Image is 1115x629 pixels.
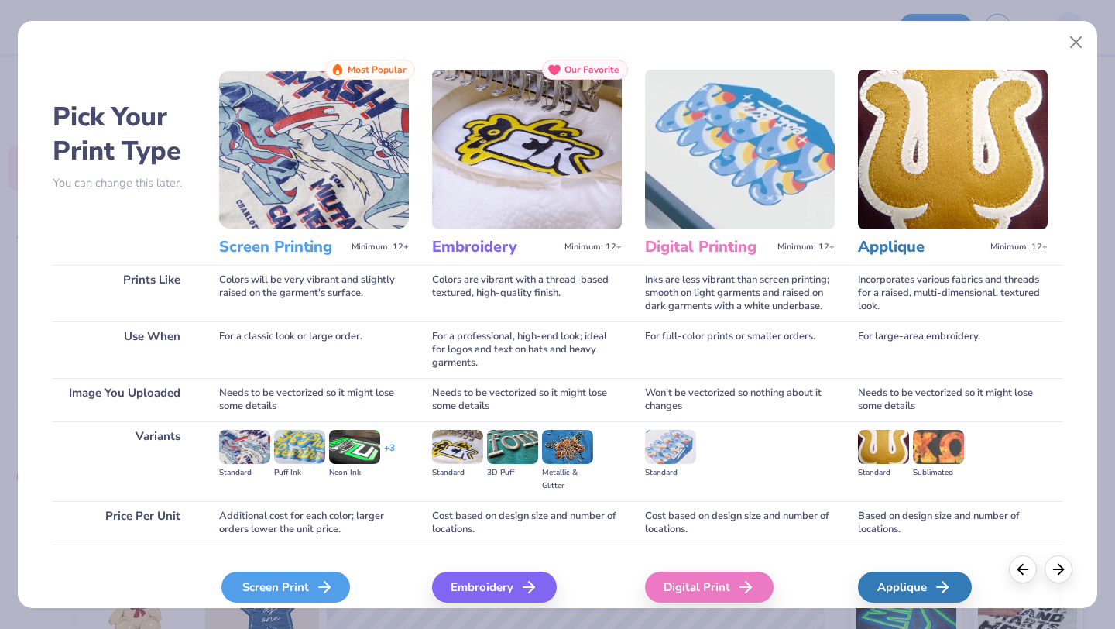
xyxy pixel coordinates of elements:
[219,501,409,545] div: Additional cost for each color; larger orders lower the unit price.
[858,606,1048,619] span: We'll vectorize your image.
[274,430,325,464] img: Puff Ink
[221,572,350,603] div: Screen Print
[432,237,558,257] h3: Embroidery
[487,466,538,479] div: 3D Puff
[219,466,270,479] div: Standard
[219,237,345,257] h3: Screen Printing
[913,466,964,479] div: Sublimated
[53,421,196,501] div: Variants
[432,466,483,479] div: Standard
[352,242,409,253] span: Minimum: 12+
[858,466,909,479] div: Standard
[645,572,774,603] div: Digital Print
[432,378,622,421] div: Needs to be vectorized so it might lose some details
[432,321,622,378] div: For a professional, high-end look; ideal for logos and text on hats and heavy garments.
[432,265,622,321] div: Colors are vibrant with a thread-based textured, high-quality finish.
[645,378,835,421] div: Won't be vectorized so nothing about it changes
[858,265,1048,321] div: Incorporates various fabrics and threads for a raised, multi-dimensional, textured look.
[384,442,395,468] div: + 3
[432,70,622,229] img: Embroidery
[858,430,909,464] img: Standard
[53,177,196,190] p: You can change this later.
[645,321,835,378] div: For full-color prints or smaller orders.
[542,466,593,493] div: Metallic & Glitter
[274,466,325,479] div: Puff Ink
[858,237,984,257] h3: Applique
[645,70,835,229] img: Digital Printing
[858,572,972,603] div: Applique
[487,430,538,464] img: 3D Puff
[777,242,835,253] span: Minimum: 12+
[219,606,409,619] span: We'll vectorize your image.
[53,501,196,545] div: Price Per Unit
[913,430,964,464] img: Sublimated
[564,64,619,75] span: Our Favorite
[542,430,593,464] img: Metallic & Glitter
[645,466,696,479] div: Standard
[645,237,771,257] h3: Digital Printing
[858,321,1048,378] div: For large-area embroidery.
[432,501,622,545] div: Cost based on design size and number of locations.
[645,501,835,545] div: Cost based on design size and number of locations.
[564,242,622,253] span: Minimum: 12+
[432,606,622,619] span: We'll vectorize your image.
[990,242,1048,253] span: Minimum: 12+
[645,265,835,321] div: Inks are less vibrant than screen printing; smooth on light garments and raised on dark garments ...
[53,265,196,321] div: Prints Like
[348,64,407,75] span: Most Popular
[432,430,483,464] img: Standard
[432,572,557,603] div: Embroidery
[53,100,196,168] h2: Pick Your Print Type
[858,70,1048,229] img: Applique
[219,265,409,321] div: Colors will be very vibrant and slightly raised on the garment's surface.
[858,501,1048,545] div: Based on design size and number of locations.
[219,430,270,464] img: Standard
[53,321,196,378] div: Use When
[645,430,696,464] img: Standard
[219,321,409,378] div: For a classic look or large order.
[219,70,409,229] img: Screen Printing
[329,466,380,479] div: Neon Ink
[53,378,196,421] div: Image You Uploaded
[329,430,380,464] img: Neon Ink
[219,378,409,421] div: Needs to be vectorized so it might lose some details
[858,378,1048,421] div: Needs to be vectorized so it might lose some details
